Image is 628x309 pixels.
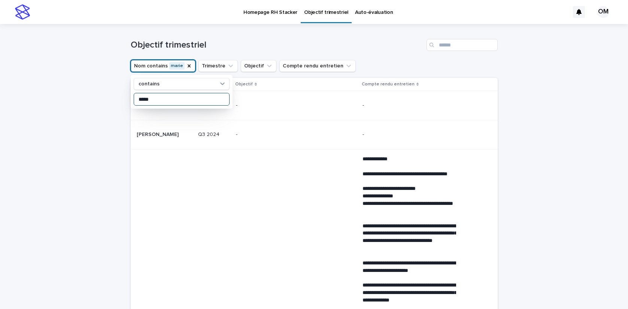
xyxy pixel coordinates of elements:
[139,81,160,87] p: contains
[131,40,424,51] h1: Objectif trimestriel
[198,60,238,72] button: Trimestre
[15,4,30,19] img: stacker-logo-s-only.png
[279,60,356,72] button: Compte rendu entretien
[362,131,456,138] p: -
[236,102,330,109] p: -
[131,120,498,149] tr: [PERSON_NAME][PERSON_NAME] Q3 2024--
[236,131,330,138] p: -
[131,91,498,120] tr: [PERSON_NAME][PERSON_NAME] ---
[362,102,456,109] p: -
[427,39,498,51] input: Search
[241,60,276,72] button: Objectif
[235,80,253,88] p: Objectif
[198,131,230,138] p: Q3 2024
[362,80,415,88] p: Compte rendu entretien
[597,6,609,18] div: OM
[137,130,180,138] p: [PERSON_NAME]
[131,60,195,72] button: Nom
